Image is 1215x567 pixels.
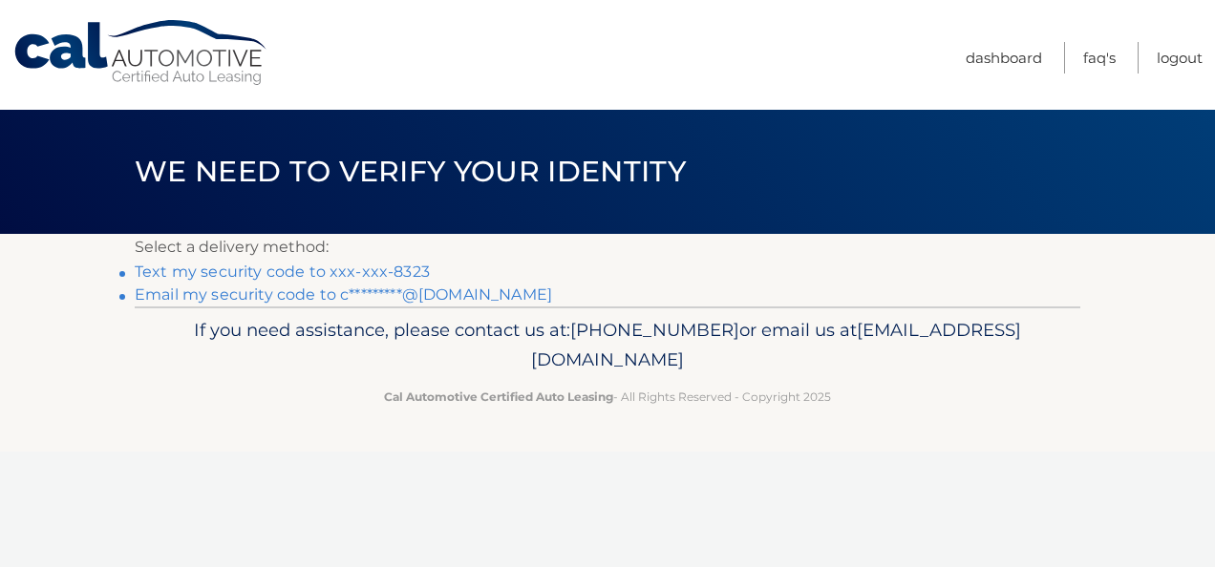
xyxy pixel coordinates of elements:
[966,42,1042,73] a: Dashboard
[12,19,270,87] a: Cal Automotive
[570,319,739,341] span: [PHONE_NUMBER]
[384,389,613,404] strong: Cal Automotive Certified Auto Leasing
[135,154,686,189] span: We need to verify your identity
[135,234,1080,261] p: Select a delivery method:
[135,285,552,304] a: Email my security code to c*********@[DOMAIN_NAME]
[147,315,1068,376] p: If you need assistance, please contact us at: or email us at
[1083,42,1116,73] a: FAQ's
[1157,42,1203,73] a: Logout
[147,387,1068,407] p: - All Rights Reserved - Copyright 2025
[135,262,430,281] a: Text my security code to xxx-xxx-8323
